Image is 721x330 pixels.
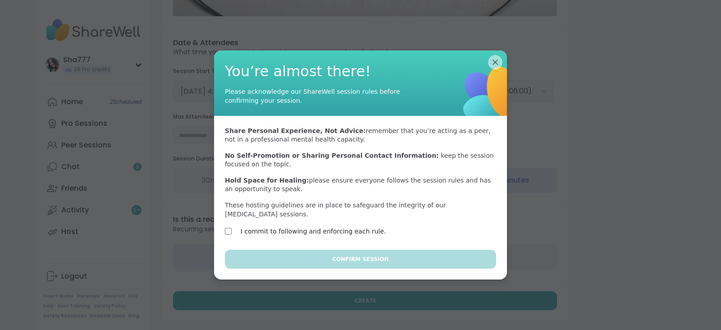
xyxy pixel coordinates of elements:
[225,152,439,159] b: No Self-Promotion or Sharing Personal Contact Information:
[225,250,496,269] button: Confirm Session
[225,127,496,144] p: remember that you’re acting as a peer, not in a professional mental health capacity.
[429,34,552,157] img: ShareWell Logomark
[225,87,405,105] div: Please acknowledge our ShareWell session rules before confirming your session.
[241,226,386,237] label: I commit to following and enforcing each rule.
[225,151,496,169] p: keep the session focused on the topic.
[332,255,388,263] span: Confirm Session
[225,201,496,219] p: These hosting guidelines are in place to safeguard the integrity of our [MEDICAL_DATA] sessions.
[225,176,496,194] p: please ensure everyone follows the session rules and has an opportunity to speak.
[225,177,309,184] b: Hold Space for Healing:
[225,61,496,82] span: You’re almost there!
[225,127,366,134] b: Share Personal Experience, Not Advice:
